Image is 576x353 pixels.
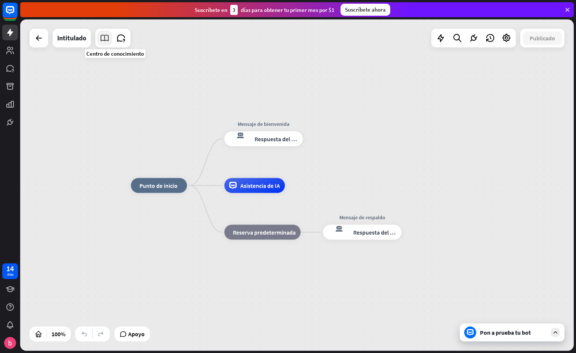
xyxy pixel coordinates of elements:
[241,6,335,13] font: días para obtener tu primer mes por $1
[139,182,178,189] font: Punto de inicio
[353,229,399,236] font: Respuesta del bot
[128,330,145,338] font: Apoyo
[195,6,227,13] font: Suscríbete en
[52,330,65,338] font: 100%
[2,263,18,279] a: 14 días
[339,214,385,221] font: Mensaje de respaldo
[238,121,289,127] font: Mensaje de bienvenida
[57,34,86,42] font: Intitulado
[233,229,296,236] font: Reserva predeterminada
[229,131,248,139] font: respuesta del bot de bloqueo
[240,182,280,189] font: Asistencia de IA
[7,272,13,277] font: días
[57,29,86,47] div: Intitulado
[232,6,235,13] font: 3
[6,3,28,25] button: Abrir el widget de chat LiveChat
[345,6,386,13] font: Suscríbete ahora
[255,135,300,143] font: Respuesta del bot
[6,264,14,273] font: 14
[328,225,346,232] font: respuesta del bot de bloqueo
[530,34,555,42] font: Publicado
[523,31,562,45] button: Publicado
[480,329,531,336] font: Pon a prueba tu bot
